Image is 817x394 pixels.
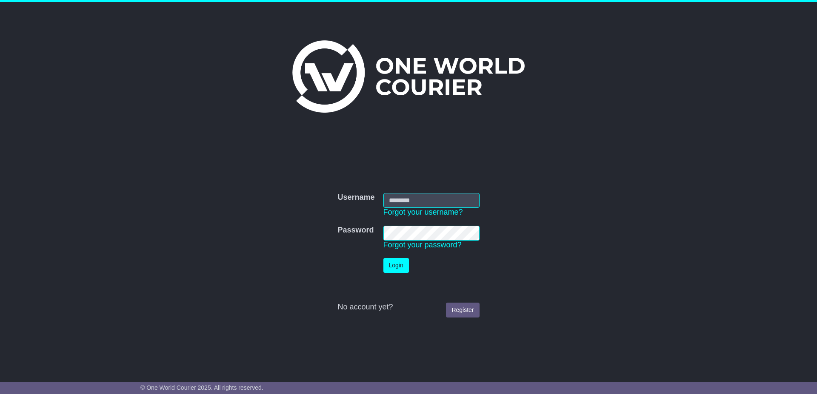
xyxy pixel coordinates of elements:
label: Username [337,193,374,202]
button: Login [383,258,409,273]
a: Register [446,303,479,317]
span: © One World Courier 2025. All rights reserved. [140,384,263,391]
label: Password [337,226,374,235]
a: Forgot your password? [383,241,462,249]
a: Forgot your username? [383,208,463,216]
img: One World [292,40,525,113]
div: No account yet? [337,303,479,312]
